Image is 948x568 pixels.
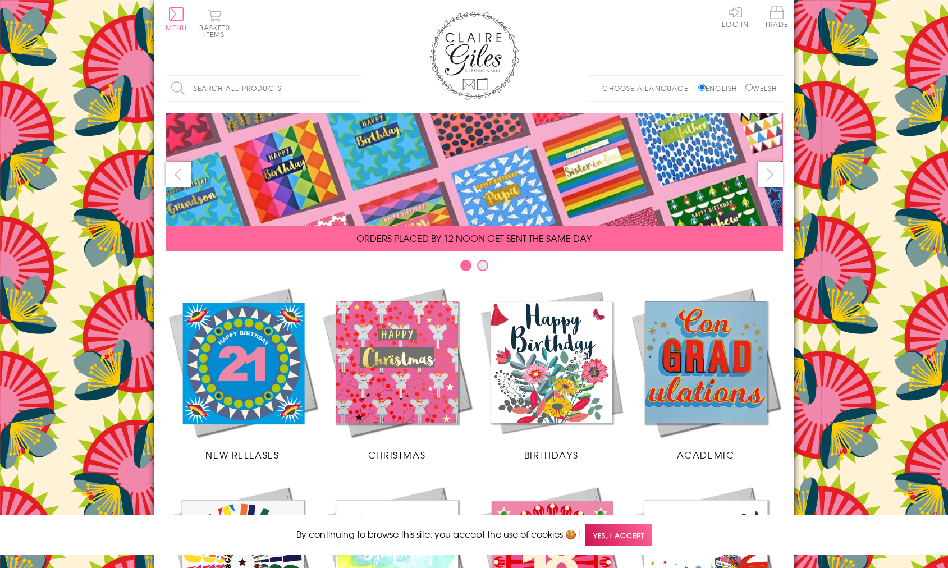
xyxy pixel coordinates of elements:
a: Christmas [320,285,474,461]
span: ORDERS PLACED BY 12 NOON GET SENT THE SAME DAY [356,231,592,245]
span: Birthdays [524,448,578,461]
span: Trade [765,6,789,28]
span: Christmas [368,448,425,461]
button: prev [166,162,191,187]
label: Welsh [745,83,777,93]
a: Birthdays [474,285,629,461]
input: Search all products [166,76,362,101]
span: 0 items [204,22,230,39]
span: Yes, I accept [585,524,652,546]
label: English [698,83,743,93]
button: Basket0 items [199,9,230,38]
button: Carousel Page 2 [477,260,488,271]
div: Carousel Pagination [166,259,783,277]
button: Menu [166,7,187,31]
img: Claire Giles Greetings Cards [429,11,519,100]
a: Academic [629,285,783,461]
input: Search [351,76,362,101]
p: Choose a language: [602,83,696,93]
span: Academic [677,448,735,461]
a: Log In [722,6,749,28]
span: Menu [166,22,187,33]
a: Trade [765,6,789,30]
input: Welsh [745,84,753,91]
span: New Releases [205,448,279,461]
button: Carousel Page 1 (Current Slide) [460,260,471,271]
input: English [698,84,706,91]
a: New Releases [166,285,320,461]
button: next [758,162,783,187]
